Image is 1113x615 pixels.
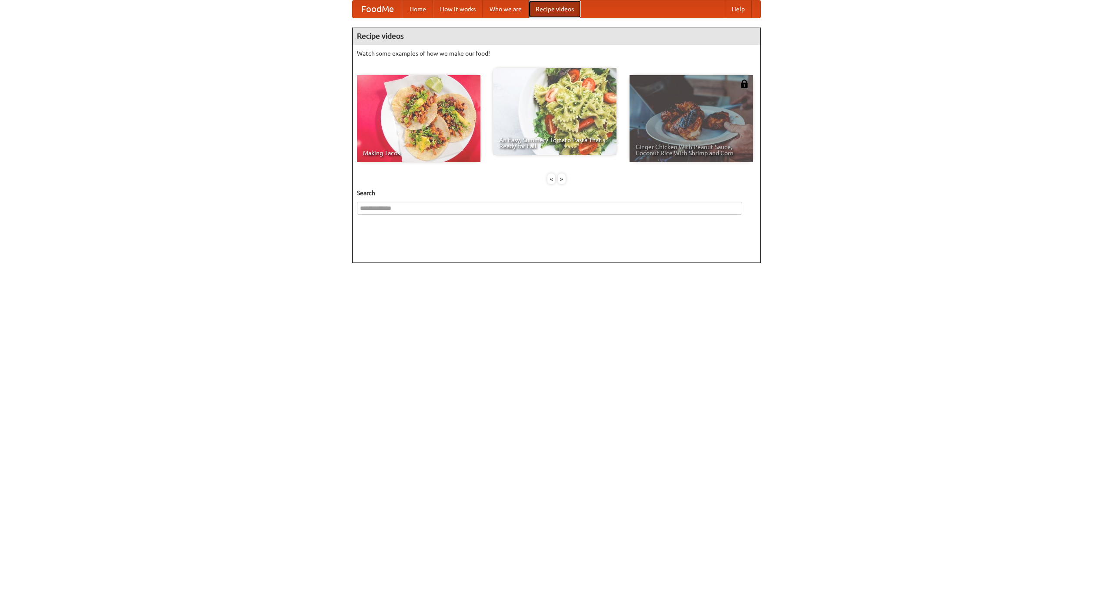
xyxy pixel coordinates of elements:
span: Making Tacos [363,150,474,156]
span: An Easy, Summery Tomato Pasta That's Ready for Fall [499,137,610,149]
a: Help [725,0,752,18]
a: Who we are [483,0,529,18]
h4: Recipe videos [353,27,760,45]
img: 483408.png [740,80,749,88]
a: How it works [433,0,483,18]
p: Watch some examples of how we make our food! [357,49,756,58]
h5: Search [357,189,756,197]
a: Recipe videos [529,0,581,18]
a: An Easy, Summery Tomato Pasta That's Ready for Fall [493,68,616,155]
div: « [547,173,555,184]
div: » [558,173,566,184]
a: FoodMe [353,0,403,18]
a: Making Tacos [357,75,480,162]
a: Home [403,0,433,18]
